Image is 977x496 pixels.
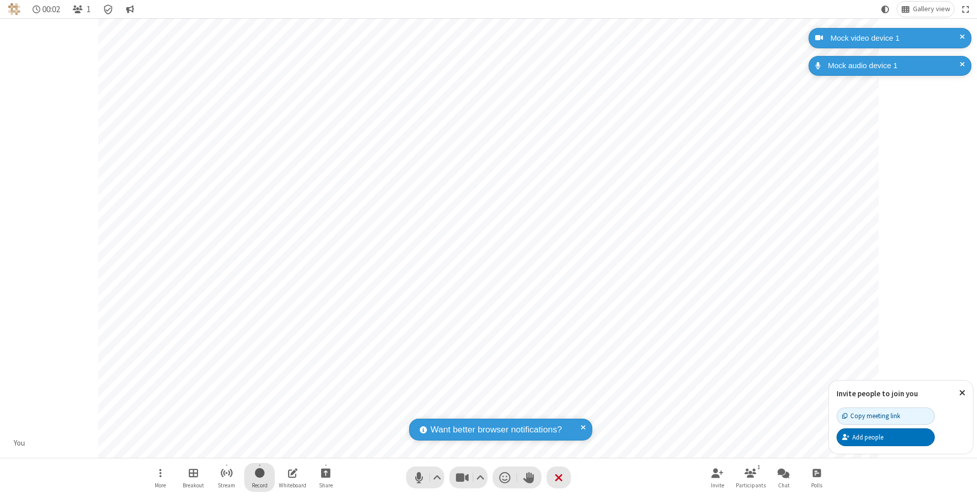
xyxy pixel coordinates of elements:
button: Fullscreen [958,2,973,17]
label: Invite people to join you [837,389,918,398]
span: Breakout [183,482,204,488]
span: Share [319,482,333,488]
button: Close popover [952,381,973,405]
div: Mock audio device 1 [824,60,964,72]
button: Open shared whiteboard [277,463,308,492]
button: Audio settings [430,466,444,488]
button: Copy meeting link [837,407,935,425]
button: Open chat [768,463,799,492]
button: Mute (⌘+Shift+A) [406,466,444,488]
button: Conversation [122,2,138,17]
button: Change layout [897,2,954,17]
span: 00:02 [42,5,60,14]
button: Start recording [244,463,275,492]
button: End or leave meeting [547,466,571,488]
button: Send a reaction [493,466,517,488]
button: Raise hand [517,466,541,488]
div: Meeting details Encryption enabled [99,2,118,17]
button: Add people [837,428,935,446]
span: Stream [218,482,235,488]
div: You [10,437,29,449]
span: Record [252,482,268,488]
button: Open poll [801,463,832,492]
div: Timer [28,2,65,17]
span: Whiteboard [279,482,306,488]
button: Open participant list [735,463,766,492]
span: 1 [87,5,91,14]
button: Open menu [145,463,176,492]
div: 1 [755,462,763,472]
span: Gallery view [913,5,950,13]
span: Participants [736,482,766,488]
span: Chat [778,482,790,488]
button: Manage Breakout Rooms [178,463,209,492]
button: Open participant list [68,2,95,17]
span: Polls [811,482,822,488]
button: Video setting [474,466,487,488]
button: Start streaming [211,463,242,492]
img: QA Selenium DO NOT DELETE OR CHANGE [8,3,20,15]
span: More [155,482,166,488]
button: Invite participants (⌘+Shift+I) [702,463,733,492]
span: Want better browser notifications? [430,423,562,436]
button: Stop video (⌘+Shift+V) [449,466,487,488]
button: Using system theme [877,2,894,17]
span: Invite [711,482,724,488]
div: Copy meeting link [842,411,900,421]
button: Start sharing [310,463,341,492]
div: Mock video device 1 [827,33,964,44]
